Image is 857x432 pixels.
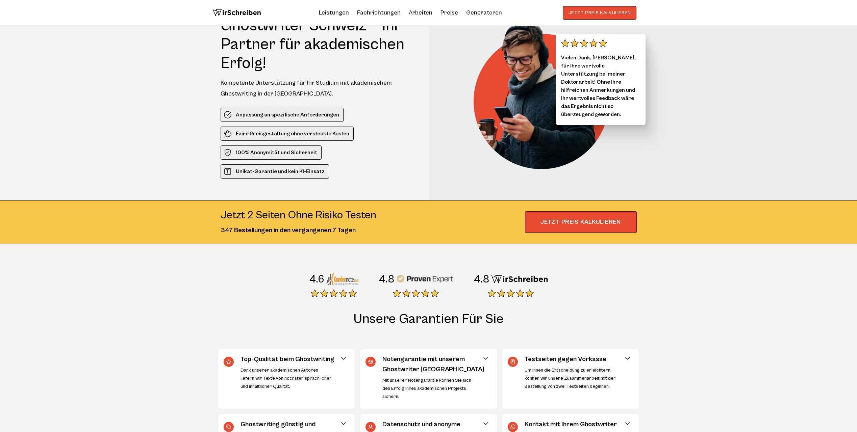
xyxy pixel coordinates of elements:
[221,145,322,160] li: 100% Anonymität und Sicherheit
[366,422,376,432] img: Datenschutz und anonyme Kommunikation mit Ghostwriter
[474,16,619,169] img: Ghostwriter Schweiz – Ihr Partner für akademischen Erfolg!
[379,273,395,286] div: 4.8
[221,108,344,122] li: Anpassung an spezifische Anforderungen
[393,289,439,297] img: stars
[556,34,646,125] div: Vielen Dank, [PERSON_NAME], für Ihre wertvolle Unterstützung bei meiner Doktorarbeit! Ohne Ihre h...
[440,9,458,16] a: Preise
[366,357,376,367] img: Notengarantie mit unserem Ghostwriter Schweiz
[382,354,487,375] h3: Notengarantie mit unserem Ghostwriter [GEOGRAPHIC_DATA]
[218,311,639,341] h2: Unsere Garantien für Sie
[525,420,629,430] h3: Kontakt mit Ihrem Ghostwriter
[409,7,432,18] a: Arbeiten
[488,289,534,297] img: stars
[212,6,261,20] img: logo wirschreiben
[221,209,376,222] div: Jetzt 2 seiten ohne risiko testen
[508,422,518,432] img: Kontakt mit Ihrem Ghostwriter
[508,357,518,367] img: Testseiten gegen Vorkasse
[224,167,232,175] img: Unikat-Garantie und kein KI-Einsatz
[224,130,232,138] img: Faire Preisgestaltung ohne versteckte Kosten
[563,6,637,20] button: JETZT PREIS KALKULIEREN
[224,111,232,119] img: Anpassung an spezifische Anforderungen
[319,7,349,18] a: Leistungen
[466,7,502,18] a: Generatoren
[221,225,376,236] div: 347 Bestellungen in den vergangenen 7 Tagen
[525,366,616,390] div: Um Ihnen die Entscheidung zu erleichtern, können wir unsere Zusammenarbeit mit der Bestellung von...
[474,273,489,286] div: 4.8
[221,16,416,73] h1: Ghostwriter Schweiz – Ihr Partner für akademischen Erfolg!
[309,273,324,286] div: 4.6
[326,272,358,286] img: Kundennote
[311,289,357,297] img: stars
[224,357,234,367] img: Top-Qualität beim Ghostwriting
[525,354,629,364] h3: Testseiten gegen Vorkasse
[357,7,401,18] a: Fachrichtungen
[241,354,345,364] h3: Top-Qualität beim Ghostwriting
[241,366,332,390] div: Dank unserer akademischen Autoren liefern wir Texte von höchster sprachlicher und inhaltlicher Qu...
[525,211,637,233] span: JETZT PREIS KALKULIEREN
[221,127,354,141] li: Faire Preisgestaltung ohne versteckte Kosten
[561,39,607,47] img: stars
[224,148,232,157] img: 100% Anonymität und Sicherheit
[224,422,234,432] img: Ghostwriting günstig und zugänglich
[221,164,329,179] li: Unikat-Garantie und kein KI-Einsatz
[382,376,474,401] div: Mit unserer Notengarantie können Sie sich den Erfolg Ihres akademischen Projekts sichern.
[221,78,416,99] div: Kompetente Unterstützung für Ihr Studium mit akademischem Ghostwriting in der [GEOGRAPHIC_DATA].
